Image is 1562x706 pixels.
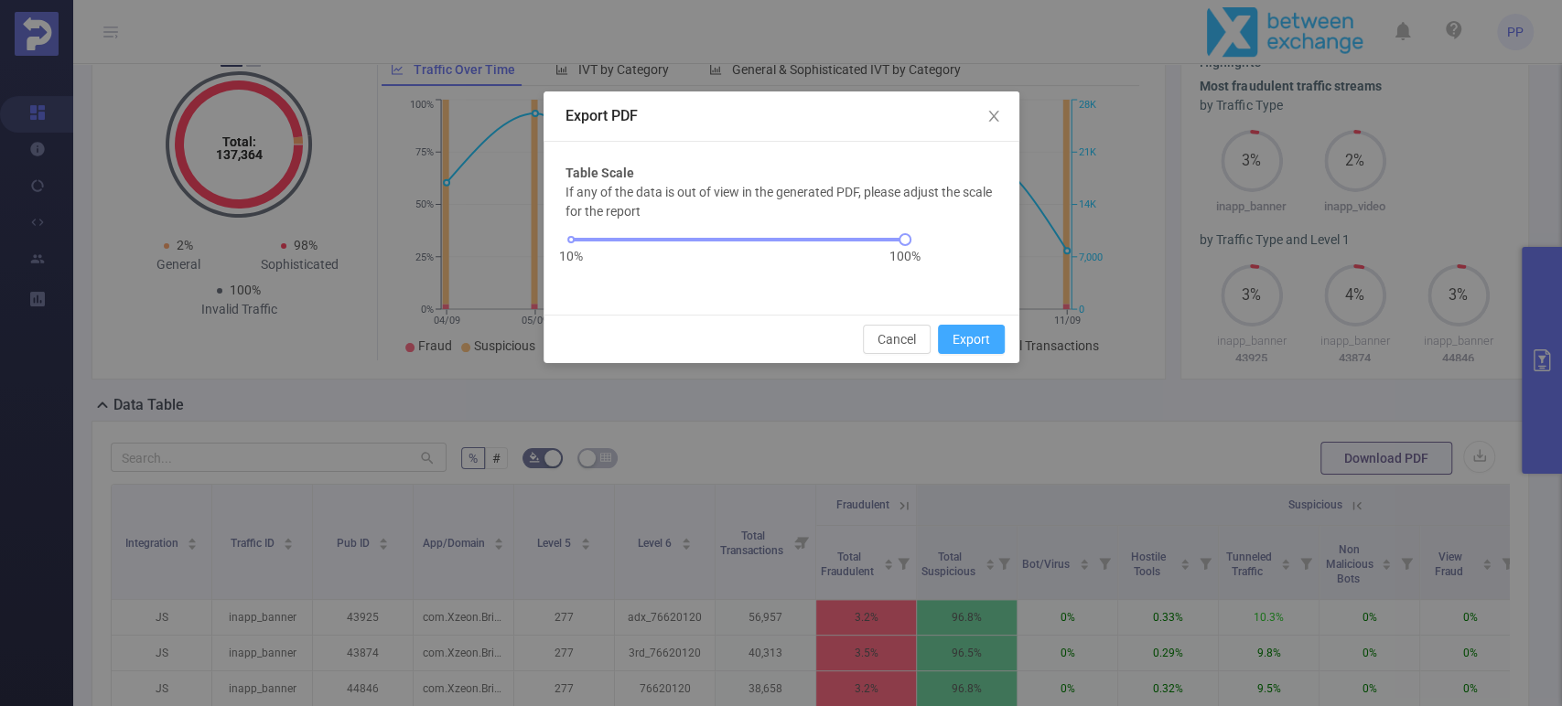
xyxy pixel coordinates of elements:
span: 10% [559,247,583,266]
span: 100% [889,247,921,266]
button: Export [938,325,1005,354]
i: icon: close [986,109,1001,123]
button: Close [968,91,1019,143]
div: Export PDF [566,106,997,126]
p: If any of the data is out of view in the generated PDF, please adjust the scale for the report [566,183,997,221]
button: Cancel [863,325,931,354]
b: Table Scale [566,164,634,183]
